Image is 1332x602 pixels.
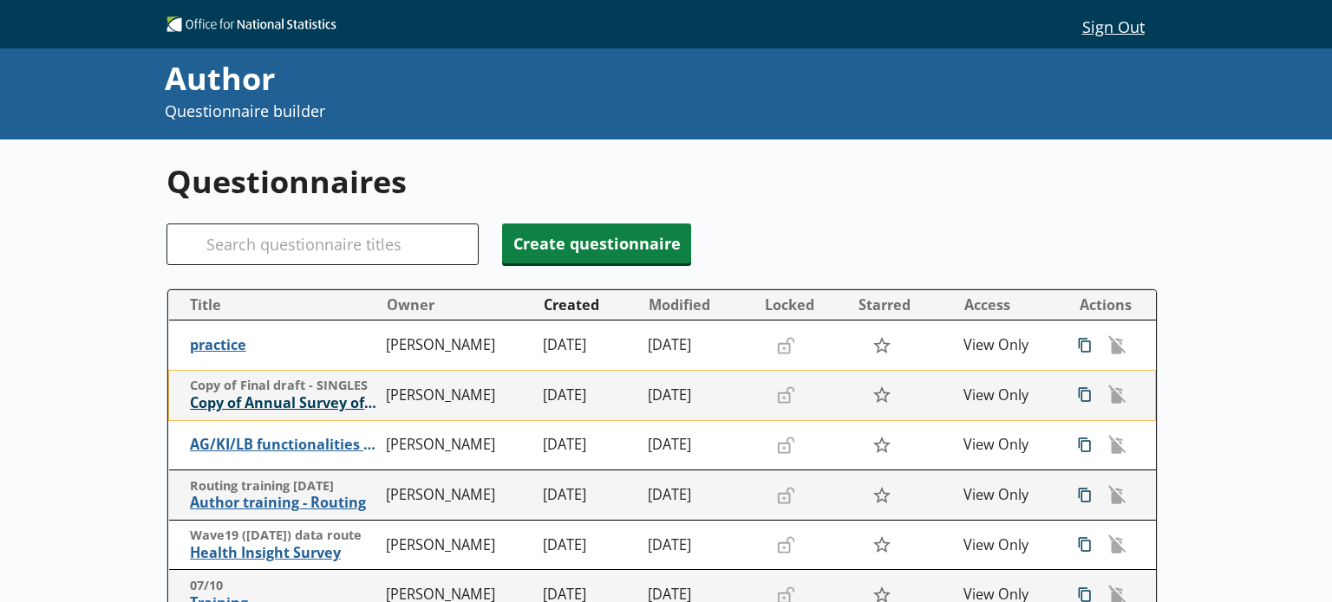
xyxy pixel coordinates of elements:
td: [PERSON_NAME] [379,420,537,470]
button: Title [176,291,378,319]
td: [DATE] [536,520,641,570]
button: Locked [757,291,850,319]
td: [DATE] [641,520,756,570]
td: View Only [956,470,1061,521]
button: Owner [380,291,536,319]
span: Copy of Final draft - SINGLES [190,378,377,394]
button: Created [537,291,640,319]
div: Author [165,57,891,100]
td: [DATE] [641,470,756,521]
button: Star [863,329,900,362]
td: View Only [956,420,1061,470]
td: View Only [956,320,1061,371]
td: [DATE] [536,420,641,470]
h1: Questionnaires [166,160,1158,203]
p: Questionnaire builder [165,100,891,122]
td: [DATE] [641,371,756,421]
span: AG/KI/LB functionalities training [190,436,378,454]
button: Starred [852,291,955,319]
button: Create questionnaire [502,223,691,263]
button: Modified [642,291,755,319]
button: Access [957,291,1060,319]
td: [PERSON_NAME] [379,520,537,570]
button: Star [863,379,900,411]
button: Star [863,528,900,561]
span: Author training - Routing [190,494,378,512]
input: Search questionnaire titles [166,223,479,265]
td: [DATE] [641,320,756,371]
button: Star [863,478,900,511]
span: Wave19 ([DATE]) data route [190,528,378,544]
td: [DATE] [536,470,641,521]
span: Health Insight Survey [190,544,378,562]
td: [DATE] [536,371,641,421]
td: [DATE] [641,420,756,470]
td: [DATE] [536,320,641,371]
button: Star [863,429,900,462]
span: Routing training [DATE] [190,478,378,495]
td: View Only [956,371,1061,421]
td: [PERSON_NAME] [379,470,537,521]
td: View Only [956,520,1061,570]
span: Copy of Annual Survey of Hours and Earnings ([PERSON_NAME]) [190,394,377,412]
button: Sign Out [1068,11,1158,41]
span: practice [190,336,378,354]
td: [PERSON_NAME] [379,320,537,371]
span: 07/10 [190,578,378,594]
th: Actions [1061,290,1155,320]
td: [PERSON_NAME] [379,371,537,421]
